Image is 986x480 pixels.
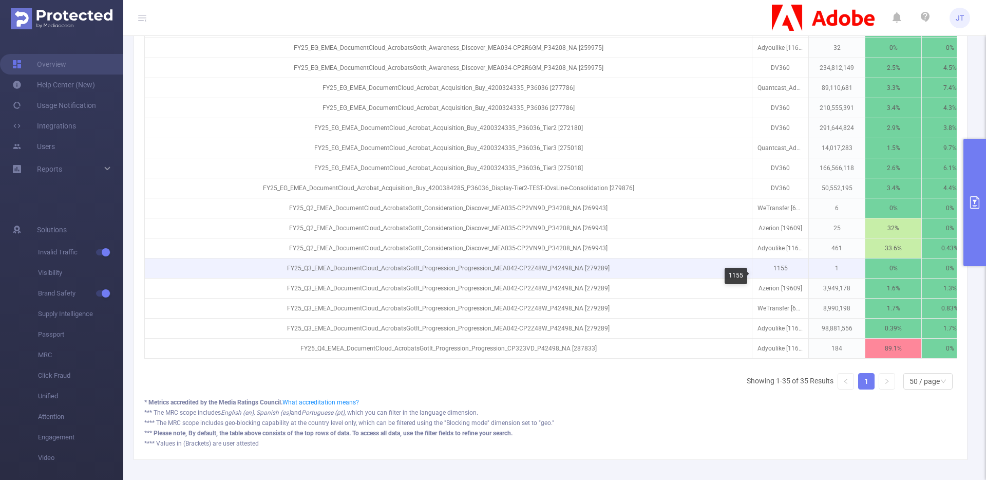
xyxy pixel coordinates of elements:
[956,8,964,28] span: JT
[879,373,895,390] li: Next Page
[809,238,865,258] p: 461
[12,95,96,116] a: Usage Notification
[145,38,752,58] p: FY25_EG_EMEA_DocumentCloud_AcrobatsGotIt_Awareness_Discover_MEA034-CP2R6GM_P34208_NA [259975]
[809,198,865,218] p: 6
[809,38,865,58] p: 32
[282,399,359,406] a: What accreditation means?
[145,198,752,218] p: FY25_Q2_EMEA_DocumentCloud_AcrobatsGotIt_Consideration_Discover_MEA035-CP2VN9D_P34208_NA [269943]
[38,386,123,407] span: Unified
[922,259,978,278] p: 0%
[922,198,978,218] p: 0%
[809,98,865,118] p: 210,555,391
[752,178,808,198] p: DV360
[752,98,808,118] p: DV360
[922,158,978,178] p: 6.1%
[145,238,752,258] p: FY25_Q2_EMEA_DocumentCloud_AcrobatsGotIt_Consideration_Discover_MEA035-CP2VN9D_P34208_NA [269943]
[922,38,978,58] p: 0%
[809,78,865,98] p: 89,110,681
[809,58,865,78] p: 234,812,149
[865,38,921,58] p: 0%
[752,78,808,98] p: Quantcast_AdobeDyn
[922,98,978,118] p: 4.3%
[922,299,978,318] p: 0.83%
[865,198,921,218] p: 0%
[752,138,808,158] p: Quantcast_AdobeDyn
[752,238,808,258] p: Adyoulike [11655]
[865,259,921,278] p: 0%
[145,319,752,338] p: FY25_Q3_EMEA_DocumentCloud_AcrobatsGotIt_Progression_Progression_MEA042-CP2Z48W_P42498_NA [279289]
[38,242,123,263] span: Invalid Traffic
[859,374,874,389] a: 1
[922,279,978,298] p: 1.3%
[145,279,752,298] p: FY25_Q3_EMEA_DocumentCloud_AcrobatsGotIt_Progression_Progression_MEA042-CP2Z48W_P42498_NA [279289]
[809,178,865,198] p: 50,552,195
[221,409,291,416] i: English (en), Spanish (es)
[145,78,752,98] p: FY25_EG_EMEA_DocumentCloud_Acrobat_Acquisition_Buy_4200324335_P36036 [277786]
[38,283,123,304] span: Brand Safety
[865,218,921,238] p: 32%
[145,259,752,278] p: FY25_Q3_EMEA_DocumentCloud_AcrobatsGotIt_Progression_Progression_MEA042-CP2Z48W_P42498_NA [279289]
[865,118,921,138] p: 2.9%
[922,58,978,78] p: 4.5%
[809,118,865,138] p: 291,644,824
[940,378,946,385] i: icon: down
[38,345,123,365] span: MRC
[752,158,808,178] p: DV360
[12,54,66,75] a: Overview
[145,58,752,78] p: FY25_EG_EMEA_DocumentCloud_AcrobatsGotIt_Awareness_Discover_MEA034-CP2R6GM_P34208_NA [259975]
[865,238,921,258] p: 33.6%
[37,219,67,240] span: Solutions
[752,38,808,58] p: Adyoulike [11655]
[752,218,808,238] p: Azerion [19609]
[752,299,808,318] p: WeTransfer [6514]
[38,324,123,345] span: Passport
[752,319,808,338] p: Adyoulike [11655]
[865,98,921,118] p: 3.4%
[865,299,921,318] p: 1.7%
[922,138,978,158] p: 9.7%
[144,399,282,406] b: * Metrics accredited by the Media Ratings Council.
[865,58,921,78] p: 2.5%
[145,118,752,138] p: FY25_EG_EMEA_DocumentCloud_Acrobat_Acquisition_Buy_4200324335_P36036_Tier2 [272180]
[809,218,865,238] p: 25
[865,319,921,338] p: 0.39%
[922,238,978,258] p: 0.43%
[865,158,921,178] p: 2.6%
[752,58,808,78] p: DV360
[865,78,921,98] p: 3.3%
[145,158,752,178] p: FY25_EG_EMEA_DocumentCloud_Acrobat_Acquisition_Buy_4200324335_P36036_Tier3 [275018]
[922,319,978,338] p: 1.7%
[922,78,978,98] p: 7.4%
[12,116,76,136] a: Integrations
[145,299,752,318] p: FY25_Q3_EMEA_DocumentCloud_AcrobatsGotIt_Progression_Progression_MEA042-CP2Z48W_P42498_NA [279289]
[38,407,123,427] span: Attention
[38,448,123,468] span: Video
[909,374,940,389] div: 50 / page
[752,198,808,218] p: WeTransfer [6514]
[38,427,123,448] span: Engagement
[838,373,854,390] li: Previous Page
[747,373,833,390] li: Showing 1-35 of 35 Results
[12,136,55,157] a: Users
[809,279,865,298] p: 3,949,178
[144,429,957,438] div: *** Please note, By default, the table above consists of the top rows of data. To access all data...
[38,304,123,324] span: Supply Intelligence
[809,319,865,338] p: 98,881,556
[922,218,978,238] p: 0%
[144,418,957,428] div: **** The MRC scope includes geo-blocking capability at the country level only, which can be filte...
[752,279,808,298] p: Azerion [19609]
[865,178,921,198] p: 3.4%
[725,268,747,284] div: 1155
[922,118,978,138] p: 3.8%
[809,138,865,158] p: 14,017,283
[884,378,890,384] i: icon: right
[37,165,62,173] span: Reports
[37,159,62,179] a: Reports
[38,263,123,283] span: Visibility
[11,8,112,29] img: Protected Media
[809,158,865,178] p: 166,566,118
[809,299,865,318] p: 8,990,198
[145,339,752,358] p: FY25_Q4_EMEA_DocumentCloud_AcrobatsGotIt_Progression_Progression_CP323VD_P42498_NA [287833]
[145,98,752,118] p: FY25_EG_EMEA_DocumentCloud_Acrobat_Acquisition_Buy_4200324335_P36036 [277786]
[752,118,808,138] p: DV360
